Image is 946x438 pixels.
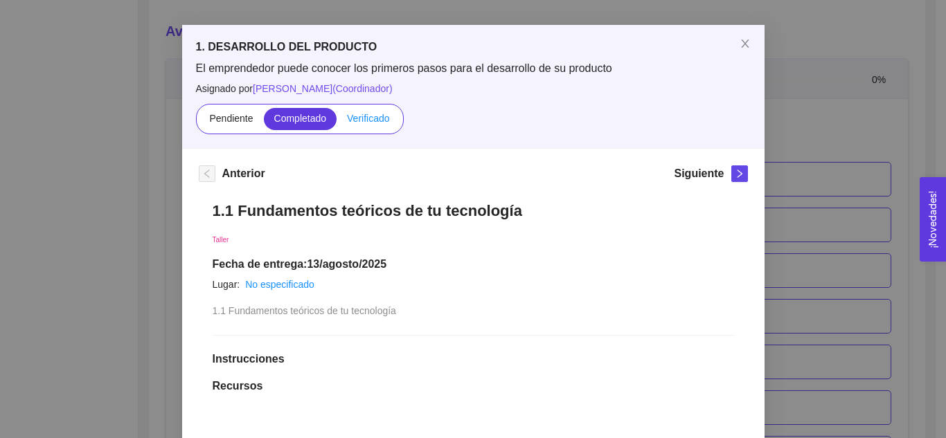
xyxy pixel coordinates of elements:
span: Taller [213,236,229,244]
h5: Siguiente [674,165,724,182]
article: Lugar: [213,277,240,292]
button: Open Feedback Widget [920,177,946,262]
span: Completado [274,113,327,124]
span: close [740,38,751,49]
h5: 1. DESARROLLO DEL PRODUCTO [196,39,751,55]
button: left [199,165,215,182]
h1: Recursos [213,379,734,393]
span: Pendiente [209,113,253,124]
span: Verificado [347,113,389,124]
span: 1.1 Fundamentos teóricos de tu tecnología [213,305,396,316]
button: Close [726,25,765,64]
h1: 1.1 Fundamentos teóricos de tu tecnología [213,201,734,220]
span: Asignado por [196,81,751,96]
a: No especificado [245,279,314,290]
h5: Anterior [222,165,265,182]
span: El emprendedor puede conocer los primeros pasos para el desarrollo de su producto [196,61,751,76]
span: [PERSON_NAME] ( Coordinador ) [253,83,393,94]
span: right [732,169,747,179]
h1: Fecha de entrega: 13/agosto/2025 [213,257,734,271]
h1: Instrucciones [213,352,734,366]
button: right [731,165,748,182]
